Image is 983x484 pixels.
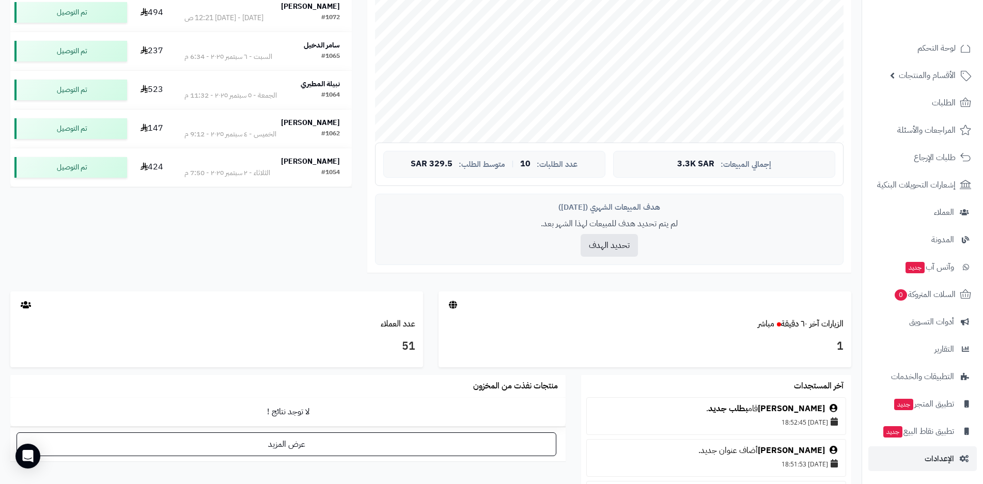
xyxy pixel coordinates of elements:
a: بطلب جديد [708,402,748,415]
span: إجمالي المبيعات: [721,160,771,169]
span: طلبات الإرجاع [914,150,956,165]
div: تم التوصيل [14,157,127,178]
a: العملاء [868,200,977,225]
div: [DATE] - [DATE] 12:21 ص [184,13,263,23]
span: | [511,160,514,168]
a: إشعارات التحويلات البنكية [868,173,977,197]
p: لم يتم تحديد هدف للمبيعات لهذا الشهر بعد. [383,218,835,230]
strong: نبيلة المطيري [301,79,340,89]
div: تم التوصيل [14,118,127,139]
a: الإعدادات [868,446,977,471]
div: [DATE] 18:52:45 [592,415,840,429]
div: #1072 [321,13,340,23]
span: متوسط الطلب: [459,160,505,169]
a: المراجعات والأسئلة [868,118,977,143]
span: 10 [520,160,530,169]
span: 329.5 SAR [411,160,453,169]
td: 523 [131,71,173,109]
td: 147 [131,110,173,148]
div: #1054 [321,168,340,178]
div: [DATE] 18:51:53 [592,457,840,471]
div: #1064 [321,90,340,101]
span: جديد [883,426,902,438]
span: السلات المتروكة [894,287,956,302]
a: [PERSON_NAME] [758,444,825,457]
div: هدف المبيعات الشهري ([DATE]) [383,202,835,213]
div: السبت - ٦ سبتمبر ٢٠٢٥ - 6:34 م [184,52,272,62]
div: أضاف عنوان جديد. [592,445,840,457]
span: العملاء [934,205,954,220]
span: المدونة [931,232,954,247]
a: أدوات التسويق [868,309,977,334]
strong: [PERSON_NAME] [281,117,340,128]
span: إشعارات التحويلات البنكية [877,178,956,192]
div: #1062 [321,129,340,139]
a: تطبيق نقاط البيعجديد [868,419,977,444]
span: المراجعات والأسئلة [897,123,956,137]
a: التطبيقات والخدمات [868,364,977,389]
small: مباشر [758,318,774,330]
td: 237 [131,32,173,70]
div: الثلاثاء - ٢ سبتمبر ٢٠٢٥ - 7:50 م [184,168,270,178]
a: عرض المزيد [17,432,556,456]
span: تطبيق نقاط البيع [882,424,954,439]
strong: [PERSON_NAME] [281,156,340,167]
a: الزيارات آخر ٦٠ دقيقةمباشر [758,318,844,330]
strong: [PERSON_NAME] [281,1,340,12]
div: تم التوصيل [14,41,127,61]
button: تحديد الهدف [581,234,638,257]
span: التطبيقات والخدمات [891,369,954,384]
a: لوحة التحكم [868,36,977,60]
span: جديد [906,262,925,273]
a: وآتس آبجديد [868,255,977,279]
span: جديد [894,399,913,410]
div: تم التوصيل [14,2,127,23]
div: الخميس - ٤ سبتمبر ٢٠٢٥ - 9:12 م [184,129,276,139]
span: الطلبات [932,96,956,110]
h3: آخر المستجدات [794,382,844,391]
a: طلبات الإرجاع [868,145,977,170]
span: عدد الطلبات: [537,160,578,169]
span: أدوات التسويق [909,315,954,329]
span: 3.3K SAR [677,160,714,169]
span: تطبيق المتجر [893,397,954,411]
span: لوحة التحكم [917,41,956,55]
h3: منتجات نفذت من المخزون [473,382,558,391]
a: السلات المتروكة0 [868,282,977,307]
span: وآتس آب [904,260,954,274]
a: تطبيق المتجرجديد [868,392,977,416]
strong: سامر الدخيل [304,40,340,51]
td: 424 [131,148,173,186]
div: #1065 [321,52,340,62]
h3: 1 [446,338,844,355]
span: 0 [895,289,907,301]
a: عدد العملاء [381,318,415,330]
div: تم التوصيل [14,80,127,100]
a: التقارير [868,337,977,362]
span: التقارير [934,342,954,356]
div: قام . [592,403,840,415]
a: [PERSON_NAME] [758,402,825,415]
span: الأقسام والمنتجات [899,68,956,83]
h3: 51 [18,338,415,355]
a: الطلبات [868,90,977,115]
div: الجمعة - ٥ سبتمبر ٢٠٢٥ - 11:32 م [184,90,277,101]
span: الإعدادات [925,451,954,466]
div: Open Intercom Messenger [15,444,40,469]
a: المدونة [868,227,977,252]
td: لا توجد نتائج ! [10,398,566,426]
